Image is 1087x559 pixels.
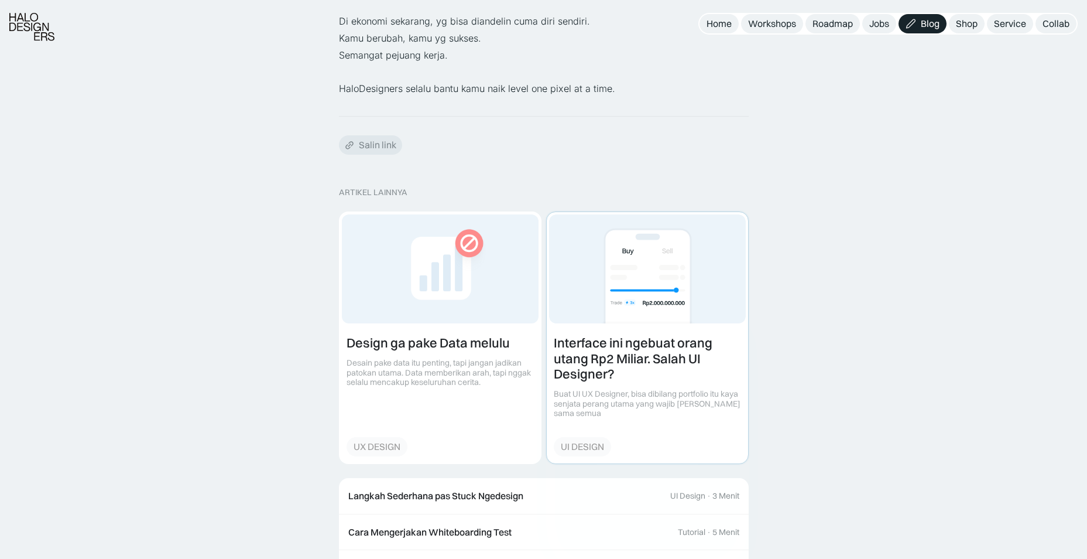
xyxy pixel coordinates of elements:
[339,478,749,514] a: Langkah Sederhana pas Stuck NgedesignUI Design·3 Menit
[699,14,739,33] a: Home
[707,491,711,501] div: ·
[1035,14,1076,33] a: Collab
[956,18,978,30] div: Shop
[707,527,711,537] div: ·
[994,18,1026,30] div: Service
[949,14,985,33] a: Shop
[670,491,705,501] div: UI Design
[678,527,705,537] div: Tutorial
[348,526,512,538] div: Cara Mengerjakan Whiteboarding Test
[921,18,939,30] div: Blog
[899,14,947,33] a: Blog
[712,527,739,537] div: 5 Menit
[339,188,749,197] div: ARTIKEL LAINNYA
[869,18,889,30] div: Jobs
[359,139,396,151] div: Salin link
[812,18,853,30] div: Roadmap
[348,490,523,502] div: Langkah Sederhana pas Stuck Ngedesign
[339,13,749,30] p: Di ekonomi sekarang, yg bisa diandelin cuma diri sendiri.
[987,14,1033,33] a: Service
[1043,18,1069,30] div: Collab
[748,18,796,30] div: Workshops
[862,14,896,33] a: Jobs
[339,80,749,97] p: HaloDesigners selalu bantu kamu naik level one pixel at a time.
[741,14,803,33] a: Workshops
[805,14,860,33] a: Roadmap
[339,30,749,47] p: Kamu berubah, kamu yg sukses.
[339,514,749,551] a: Cara Mengerjakan Whiteboarding TestTutorial·5 Menit
[339,47,749,64] p: Semangat pejuang kerja.
[707,18,732,30] div: Home
[712,491,739,501] div: 3 Menit
[339,63,749,80] p: ‍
